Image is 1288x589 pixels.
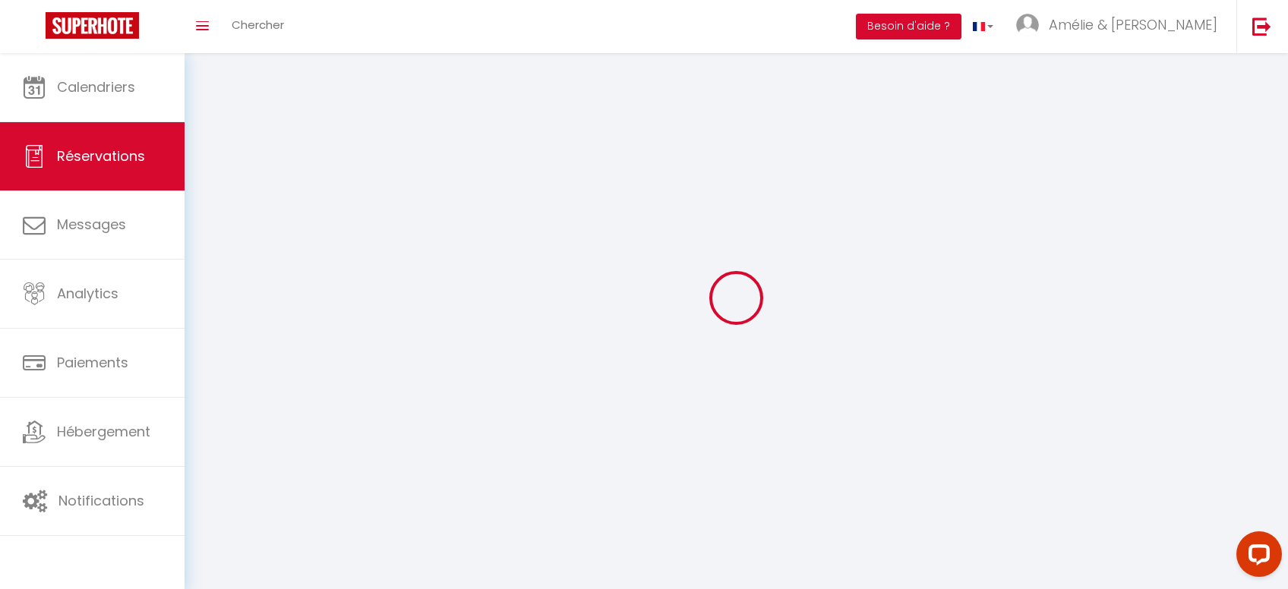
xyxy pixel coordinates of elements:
[57,422,150,441] span: Hébergement
[57,215,126,234] span: Messages
[57,146,145,165] span: Réservations
[57,284,118,303] span: Analytics
[1016,14,1039,36] img: ...
[46,12,139,39] img: Super Booking
[57,353,128,372] span: Paiements
[1049,15,1217,34] span: Amélie & [PERSON_NAME]
[1224,525,1288,589] iframe: LiveChat chat widget
[1252,17,1271,36] img: logout
[232,17,284,33] span: Chercher
[856,14,961,39] button: Besoin d'aide ?
[57,77,135,96] span: Calendriers
[58,491,144,510] span: Notifications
